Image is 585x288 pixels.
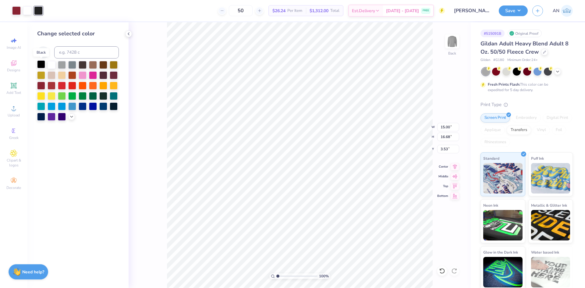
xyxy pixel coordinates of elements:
[9,135,19,140] span: Greek
[33,48,49,57] div: Black
[310,8,328,14] span: $1,312.00
[553,5,573,17] a: AN
[553,7,559,14] span: AN
[480,101,573,108] div: Print Type
[499,5,528,16] button: Save
[488,82,520,87] strong: Fresh Prints Flash:
[533,126,550,135] div: Vinyl
[6,90,21,95] span: Add Text
[437,174,448,179] span: Middle
[507,126,531,135] div: Transfers
[480,40,569,55] span: Gildan Adult Heavy Blend Adult 8 Oz. 50/50 Fleece Crew
[6,185,21,190] span: Decorate
[561,5,573,17] img: Arlo Noche
[531,249,559,255] span: Water based Ink
[7,45,21,50] span: Image AI
[480,126,505,135] div: Applique
[8,113,20,118] span: Upload
[508,30,542,37] div: Original Proof
[272,8,285,14] span: $26.24
[448,51,456,56] div: Back
[330,8,339,14] span: Total
[488,82,563,93] div: This color can be expedited for 5 day delivery.
[437,165,448,169] span: Center
[543,113,572,123] div: Digital Print
[54,46,119,59] input: e.g. 7428 c
[449,5,494,17] input: Untitled Design
[37,30,119,38] div: Change selected color
[229,5,253,16] input: – –
[480,30,505,37] div: # 515091B
[483,155,499,162] span: Standard
[386,8,419,14] span: [DATE] - [DATE]
[531,163,570,194] img: Puff Ink
[483,202,498,208] span: Neon Ink
[483,249,518,255] span: Glow in the Dark Ink
[319,273,329,279] span: 100 %
[531,202,567,208] span: Metallic & Glitter Ink
[483,163,523,194] img: Standard
[423,9,429,13] span: FREE
[437,184,448,188] span: Top
[507,58,538,63] span: Minimum Order: 24 +
[531,257,570,287] img: Water based Ink
[287,8,302,14] span: Per Item
[352,8,375,14] span: Est. Delivery
[7,68,20,73] span: Designs
[480,58,490,63] span: Gildan
[531,155,544,162] span: Puff Ink
[493,58,504,63] span: # G180
[3,158,24,168] span: Clipart & logos
[437,194,448,198] span: Bottom
[483,257,523,287] img: Glow in the Dark Ink
[512,113,541,123] div: Embroidery
[483,210,523,240] img: Neon Ink
[480,113,510,123] div: Screen Print
[531,210,570,240] img: Metallic & Glitter Ink
[22,269,44,275] strong: Need help?
[446,35,458,48] img: Back
[552,126,566,135] div: Foil
[480,138,510,147] div: Rhinestones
